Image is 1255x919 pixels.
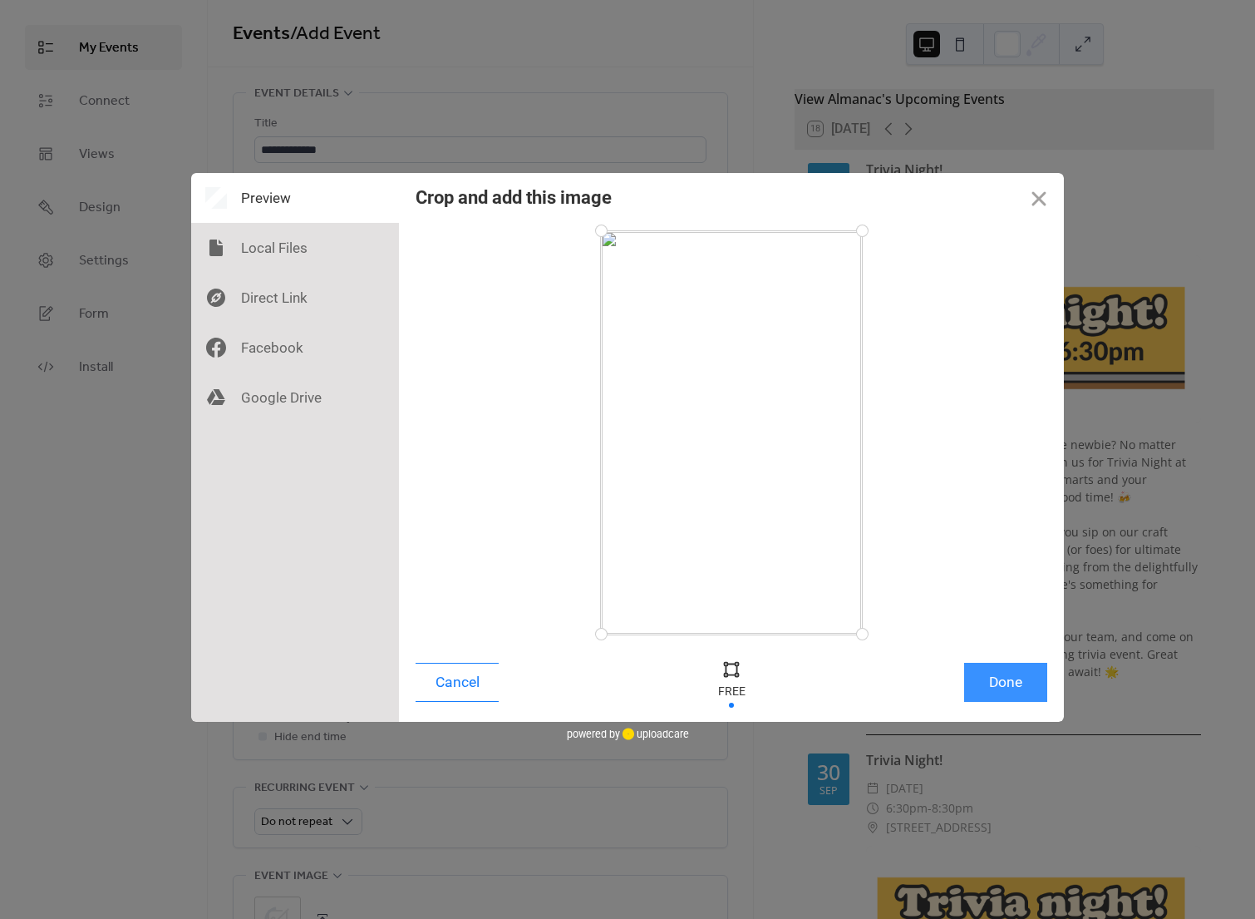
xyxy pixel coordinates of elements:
button: Close [1014,173,1064,223]
button: Done [964,663,1047,702]
div: Local Files [191,223,399,273]
div: Google Drive [191,373,399,422]
div: powered by [567,722,689,747]
div: Crop and add this image [416,187,612,208]
div: Direct Link [191,273,399,323]
button: Cancel [416,663,499,702]
a: uploadcare [620,728,689,740]
div: Preview [191,173,399,223]
div: Facebook [191,323,399,373]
